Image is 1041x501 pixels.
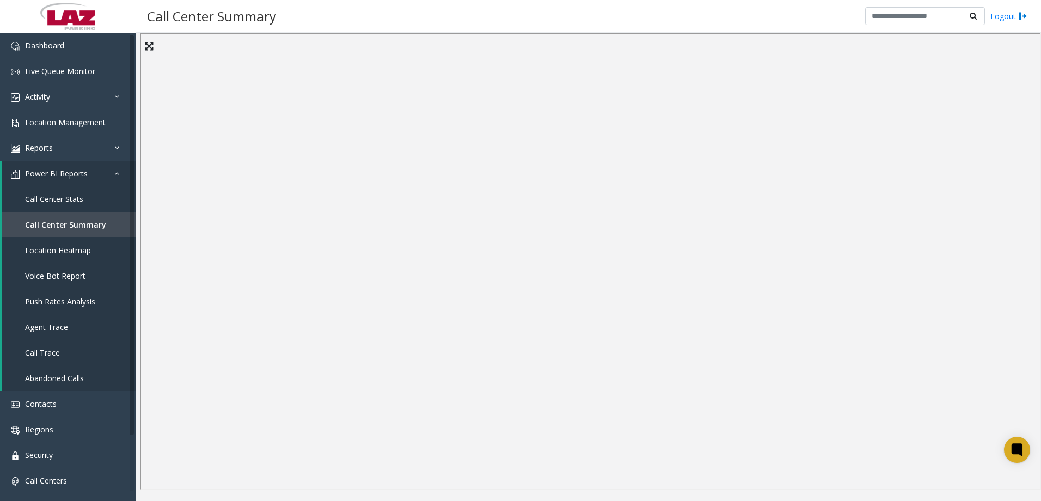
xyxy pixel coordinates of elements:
img: logout [1019,10,1027,22]
img: 'icon' [11,426,20,435]
span: Call Center Summary [25,219,106,230]
img: 'icon' [11,68,20,76]
span: Security [25,450,53,460]
span: Agent Trace [25,322,68,332]
h3: Call Center Summary [142,3,281,29]
span: Call Center Stats [25,194,83,204]
a: Call Center Summary [2,212,136,237]
span: Activity [25,91,50,102]
a: Call Trace [2,340,136,365]
span: Live Queue Monitor [25,66,95,76]
span: Location Heatmap [25,245,91,255]
span: Power BI Reports [25,168,88,179]
img: 'icon' [11,144,20,153]
img: 'icon' [11,119,20,127]
a: Voice Bot Report [2,263,136,289]
a: Agent Trace [2,314,136,340]
span: Dashboard [25,40,64,51]
span: Call Trace [25,347,60,358]
span: Contacts [25,399,57,409]
span: Push Rates Analysis [25,296,95,307]
a: Push Rates Analysis [2,289,136,314]
a: Power BI Reports [2,161,136,186]
img: 'icon' [11,477,20,486]
img: 'icon' [11,93,20,102]
img: 'icon' [11,42,20,51]
img: 'icon' [11,170,20,179]
span: Reports [25,143,53,153]
span: Voice Bot Report [25,271,85,281]
span: Location Management [25,117,106,127]
img: 'icon' [11,400,20,409]
span: Call Centers [25,475,67,486]
img: 'icon' [11,451,20,460]
a: Location Heatmap [2,237,136,263]
span: Regions [25,424,53,435]
span: Abandoned Calls [25,373,84,383]
a: Call Center Stats [2,186,136,212]
a: Logout [990,10,1027,22]
a: Abandoned Calls [2,365,136,391]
